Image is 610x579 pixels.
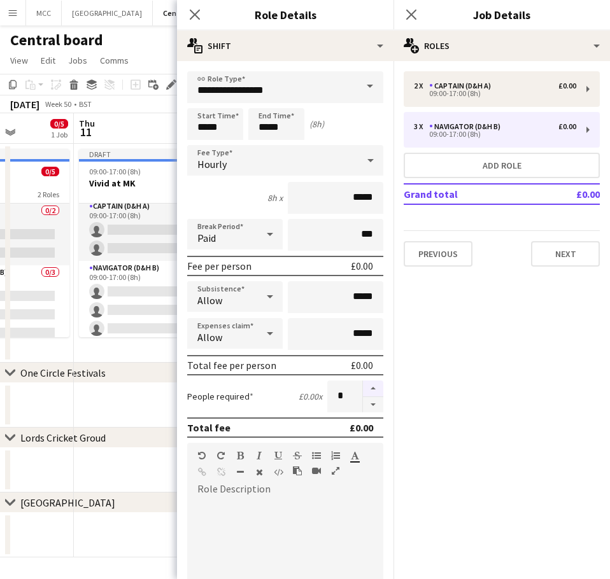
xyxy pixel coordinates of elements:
app-card-role: Navigator (D&H B)0/309:00-17:00 (8h) [79,261,222,341]
button: Add role [404,153,600,178]
app-job-card: Draft09:00-17:00 (8h)0/5Vivid at MK2 RolesCaptain (D&H A)0/209:00-17:00 (8h) Navigator (D&H B)0/3... [79,149,222,337]
span: 0/5 [50,119,68,129]
button: Underline [274,450,283,461]
button: Insert video [312,466,321,476]
div: £0.00 [558,81,576,90]
a: Comms [95,52,134,69]
button: Previous [404,241,472,267]
div: £0.00 [350,421,373,434]
span: Thu [79,118,95,129]
span: Allow [197,331,222,344]
button: Italic [255,450,264,461]
button: Bold [236,450,245,461]
a: Jobs [63,52,92,69]
button: Next [531,241,600,267]
div: 8h x [267,192,283,204]
button: [GEOGRAPHIC_DATA] [62,1,153,25]
span: 09:00-17:00 (8h) [89,167,141,176]
button: Ordered List [331,450,340,461]
div: 2 x [414,81,429,90]
td: Grand total [404,184,539,204]
span: 0/5 [41,167,59,176]
h3: Vivid at MK [79,178,222,189]
h1: Central board [10,31,103,50]
div: Captain (D&H A) [429,81,496,90]
div: [DATE] [10,98,39,111]
div: Navigator (D&H B) [429,122,506,131]
div: £0.00 [351,260,373,272]
button: MCC [26,1,62,25]
span: Paid [197,232,216,244]
span: Edit [41,55,55,66]
button: Unordered List [312,450,321,461]
button: Redo [216,450,225,461]
a: Edit [36,52,60,69]
div: Draft [79,149,222,159]
div: [GEOGRAPHIC_DATA] [20,496,115,509]
div: 09:00-17:00 (8h) [414,90,576,97]
button: Horizontal Line [236,467,245,477]
div: Fee per person [187,260,252,272]
button: Fullscreen [331,466,340,476]
span: Comms [100,55,129,66]
div: Total fee per person [187,359,276,372]
button: Clear Formatting [255,467,264,477]
div: One Circle Festivals [20,366,106,379]
span: 11 [77,125,95,139]
div: £0.00 [351,359,373,372]
div: Lords Cricket Groud [20,431,106,444]
div: Shift [177,31,394,61]
app-card-role: Captain (D&H A)0/209:00-17:00 (8h) [79,199,222,261]
div: 09:00-17:00 (8h) [414,131,576,137]
a: View [5,52,33,69]
span: Allow [197,294,222,307]
span: Week 50 [42,99,74,109]
span: Jobs [68,55,87,66]
div: BST [79,99,92,109]
td: £0.00 [539,184,600,204]
div: Total fee [187,421,231,434]
span: Hourly [197,158,227,171]
button: Text Color [350,450,359,461]
div: £0.00 x [299,391,322,402]
button: HTML Code [274,467,283,477]
button: Undo [197,450,206,461]
div: (8h) [309,118,324,130]
button: Increase [363,380,383,397]
button: Central board [153,1,220,25]
button: Paste as plain text [293,466,302,476]
button: Strikethrough [293,450,302,461]
div: Roles [394,31,610,61]
h3: Job Details [394,6,610,23]
span: 2 Roles [38,190,59,199]
span: View [10,55,28,66]
h3: Role Details [177,6,394,23]
div: 1 Job [51,130,67,139]
label: People required [187,391,253,402]
div: 3 x [414,122,429,131]
button: Decrease [363,397,383,413]
div: £0.00 [558,122,576,131]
